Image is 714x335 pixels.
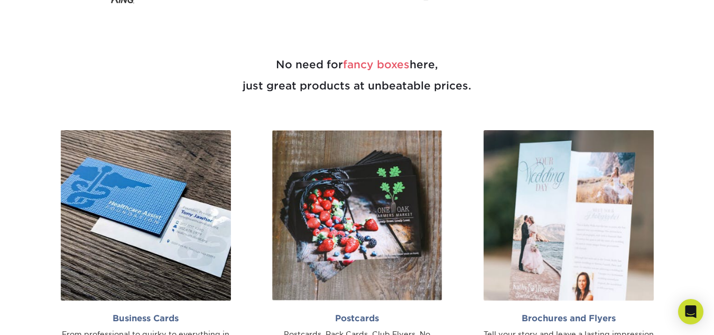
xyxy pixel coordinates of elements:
h2: Postcards [272,313,442,323]
img: Postcards [272,130,442,301]
span: fancy boxes [343,58,410,71]
h2: No need for here, just great products at unbeatable prices. [48,29,666,122]
h2: Business Cards [61,313,231,323]
img: Business Cards [61,130,231,301]
iframe: Google Customer Reviews [3,303,90,331]
img: Brochures and Flyers [484,130,654,301]
div: Open Intercom Messenger [678,299,703,324]
h2: Brochures and Flyers [484,313,654,323]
